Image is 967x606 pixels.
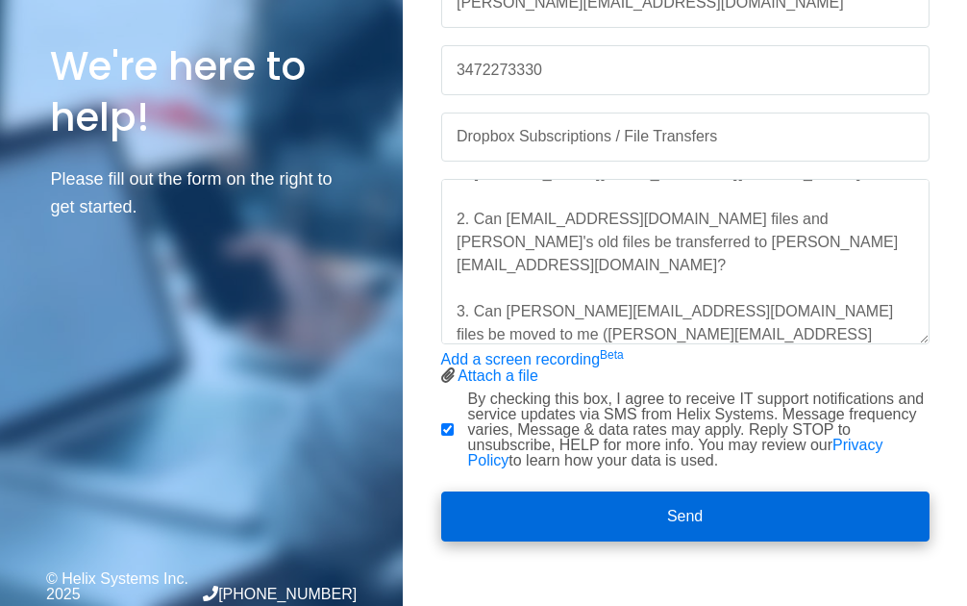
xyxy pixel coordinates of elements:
[202,586,358,602] div: [PHONE_NUMBER]
[441,351,624,367] a: Add a screen recordingBeta
[441,492,930,542] button: Send
[441,45,930,95] input: Phone Number
[468,391,930,468] label: By checking this box, I agree to receive IT support notifications and service updates via SMS fro...
[46,571,202,602] div: © Helix Systems Inc. 2025
[468,437,883,468] a: Privacy Policy
[458,367,538,384] a: Attach a file
[600,348,624,362] sup: Beta
[50,41,352,142] h1: We're here to help!
[50,165,352,221] p: Please fill out the form on the right to get started.
[441,113,930,163] input: Subject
